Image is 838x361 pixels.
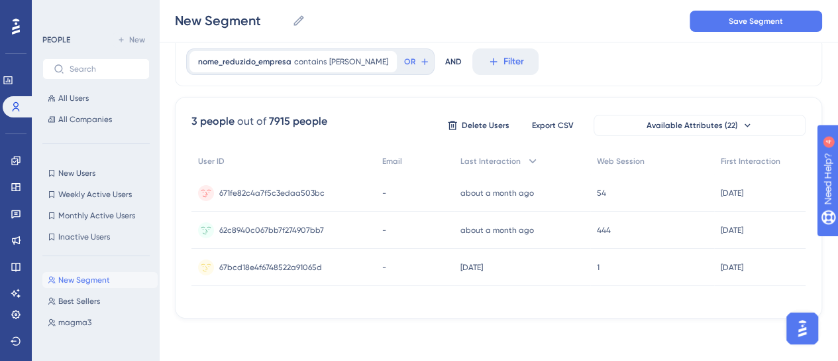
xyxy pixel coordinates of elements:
span: 62c8940c067bb7f274907bb7 [219,225,324,236]
time: [DATE] [721,263,743,272]
span: - [382,188,386,198]
span: Inactive Users [58,232,110,242]
div: 3 people [191,113,235,129]
span: 671fe82c4a7f5c3edaa503bc [219,188,325,198]
button: Monthly Active Users [42,208,150,224]
span: 67bcd18e4f6748522a91065d [219,262,322,273]
time: [DATE] [460,263,483,272]
time: about a month ago [460,226,534,235]
span: magma3 [58,317,91,328]
button: Delete Users [445,115,511,136]
span: [PERSON_NAME] [329,56,388,67]
span: OR [404,56,415,67]
time: [DATE] [721,188,743,198]
span: All Users [58,93,89,104]
button: New [113,32,150,48]
span: Best Sellers [58,296,100,307]
button: Filter [472,48,539,75]
span: First Interaction [721,156,780,167]
div: out of [237,113,266,129]
button: All Companies [42,111,150,127]
span: 1 [597,262,600,273]
span: Export CSV [532,120,574,131]
button: Weekly Active Users [42,186,150,202]
span: New Segment [58,275,110,285]
span: All Companies [58,114,112,125]
button: Available Attributes (22) [594,115,806,136]
button: OR [402,51,431,72]
span: Save Segment [729,16,783,27]
span: contains [294,56,327,67]
div: 7915 people [269,113,327,129]
span: 444 [597,225,611,236]
div: AND [445,48,462,75]
time: about a month ago [460,188,534,198]
input: Search [70,64,138,74]
div: PEOPLE [42,35,70,45]
span: Need Help? [31,3,83,19]
button: New Users [42,165,150,181]
time: [DATE] [721,226,743,235]
button: New Segment [42,272,158,288]
input: Segment Name [175,11,287,30]
span: Weekly Active Users [58,189,132,200]
button: Save Segment [690,11,822,32]
span: Delete Users [462,120,509,131]
iframe: UserGuiding AI Assistant Launcher [782,309,822,348]
button: magma3 [42,315,158,330]
span: - [382,225,386,236]
span: New [129,35,145,45]
span: Web Session [597,156,645,167]
span: Email [382,156,402,167]
span: New Users [58,168,95,179]
span: Monthly Active Users [58,210,135,221]
button: Best Sellers [42,293,158,309]
span: Available Attributes (22) [647,120,738,131]
div: 4 [92,7,96,17]
span: Filter [503,54,524,70]
button: Inactive Users [42,229,150,245]
span: User ID [198,156,225,167]
span: 54 [597,188,606,198]
span: Last Interaction [460,156,521,167]
button: Export CSV [519,115,586,136]
span: - [382,262,386,273]
span: nome_reduzido_empresa [198,56,291,67]
button: All Users [42,90,150,106]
